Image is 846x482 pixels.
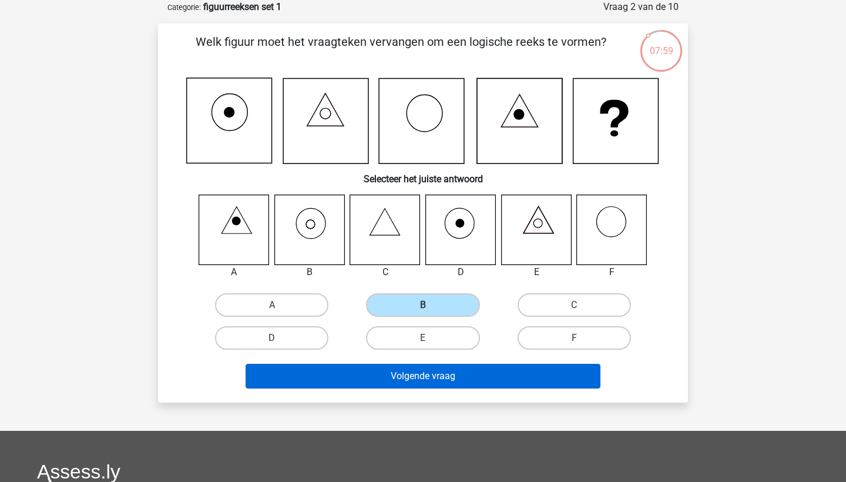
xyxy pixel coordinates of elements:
button: Volgende vraag [246,364,601,389]
div: 07:59 [639,29,683,58]
div: B [266,265,354,279]
label: A [215,293,328,317]
div: E [492,265,581,279]
div: D [417,265,505,279]
div: F [568,265,656,279]
label: B [366,293,479,317]
label: D [215,326,328,350]
small: Categorie: [167,3,201,12]
h6: Selecteer het juiste antwoord [177,164,669,185]
label: F [518,326,631,350]
label: E [366,326,479,350]
div: C [341,265,429,279]
strong: figuurreeksen set 1 [203,1,281,12]
p: Welk figuur moet het vraagteken vervangen om een logische reeks te vormen? [177,33,625,68]
label: C [518,293,631,317]
div: A [190,265,278,279]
